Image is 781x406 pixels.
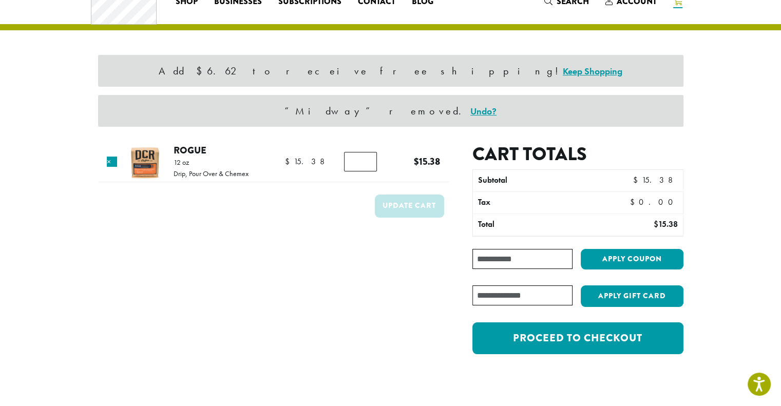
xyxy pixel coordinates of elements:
a: Remove this item [107,157,117,167]
div: Add $6.62 to receive free shipping! [98,55,683,87]
button: Update cart [375,195,444,218]
img: Rogue [128,146,162,179]
th: Subtotal [473,170,599,191]
p: Drip, Pour Over & Chemex [174,170,249,177]
span: $ [414,154,419,168]
bdi: 15.38 [653,219,677,229]
bdi: 0.00 [630,197,678,207]
bdi: 15.38 [285,156,330,167]
bdi: 15.38 [414,154,440,168]
input: Product quantity [344,152,377,171]
a: Proceed to checkout [472,322,683,354]
span: $ [285,156,294,167]
th: Total [473,214,599,236]
a: Keep Shopping [563,65,622,77]
p: 12 oz [174,159,249,166]
a: Undo? [470,105,497,117]
button: Apply Gift Card [581,285,683,307]
bdi: 15.38 [633,175,677,185]
span: $ [653,219,658,229]
span: $ [630,197,639,207]
th: Tax [473,192,621,214]
h2: Cart totals [472,143,683,165]
span: $ [633,175,641,185]
div: “Midway” removed. [98,95,683,127]
button: Apply coupon [581,249,683,270]
a: Rogue [174,143,206,157]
